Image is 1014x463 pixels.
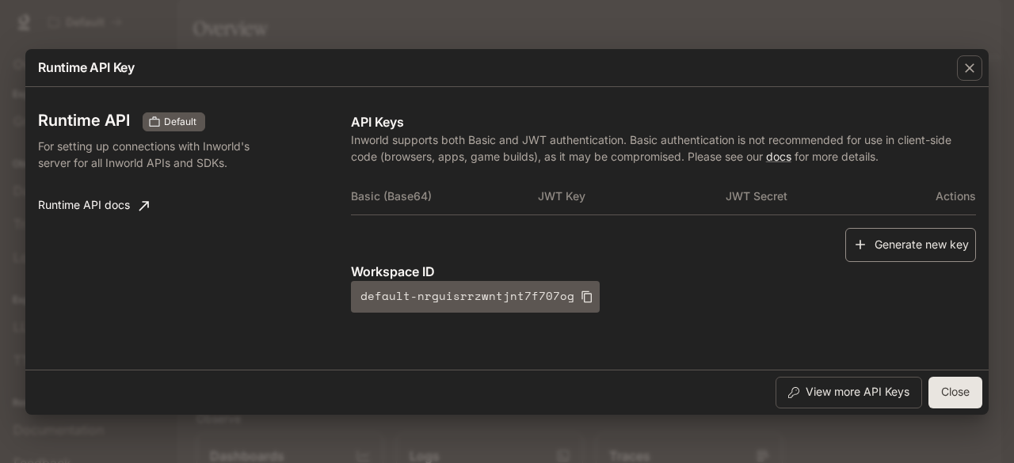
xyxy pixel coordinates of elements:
[538,177,726,215] th: JWT Key
[913,177,976,215] th: Actions
[351,177,539,215] th: Basic (Base64)
[351,112,976,131] p: API Keys
[776,377,922,408] button: View more API Keys
[351,131,976,165] p: Inworld supports both Basic and JWT authentication. Basic authentication is not recommended for u...
[38,138,263,171] p: For setting up connections with Inworld's server for all Inworld APIs and SDKs.
[766,150,791,163] a: docs
[845,228,976,262] button: Generate new key
[351,262,976,281] p: Workspace ID
[38,58,135,77] p: Runtime API Key
[38,112,130,128] h3: Runtime API
[351,281,600,313] button: default-nrguisrrzwntjnt7f707og
[143,112,205,131] div: These keys will apply to your current workspace only
[928,377,982,408] button: Close
[32,190,155,222] a: Runtime API docs
[158,115,203,129] span: Default
[726,177,913,215] th: JWT Secret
